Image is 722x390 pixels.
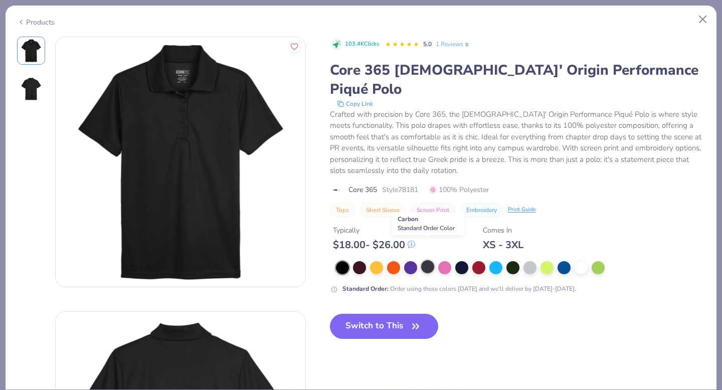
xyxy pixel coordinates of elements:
img: Front [56,37,305,287]
div: $ 18.00 - $ 26.00 [333,239,415,251]
button: Close [693,10,712,29]
img: Front [19,39,43,63]
span: 103.4K Clicks [345,40,379,49]
span: Standard Order Color [398,224,455,232]
div: Typically [333,225,415,236]
div: XS - 3XL [483,239,523,251]
button: Embroidery [460,203,503,217]
img: Back [19,77,43,101]
button: Tops [330,203,355,217]
button: Switch to This [330,314,439,339]
div: Comes In [483,225,523,236]
span: Style 78181 [382,184,418,195]
span: Core 365 [348,184,377,195]
div: Crafted with precision by Core 365, the [DEMOGRAPHIC_DATA]' Origin Performance Piqué Polo is wher... [330,109,705,176]
button: Like [288,40,301,53]
button: copy to clipboard [334,99,376,109]
div: Order using these colors [DATE] and we'll deliver by [DATE]-[DATE]. [342,284,576,293]
button: Short Sleeve [360,203,406,217]
img: brand logo [330,186,343,194]
span: 5.0 [423,40,432,48]
div: Carbon [392,212,465,235]
button: Screen Print [411,203,455,217]
span: 100% Polyester [429,184,489,195]
div: 5.0 Stars [385,37,419,53]
div: Print Guide [508,206,536,214]
a: 1 Reviews [436,40,470,49]
div: Products [17,17,55,28]
div: Core 365 [DEMOGRAPHIC_DATA]' Origin Performance Piqué Polo [330,61,705,99]
strong: Standard Order : [342,285,389,293]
